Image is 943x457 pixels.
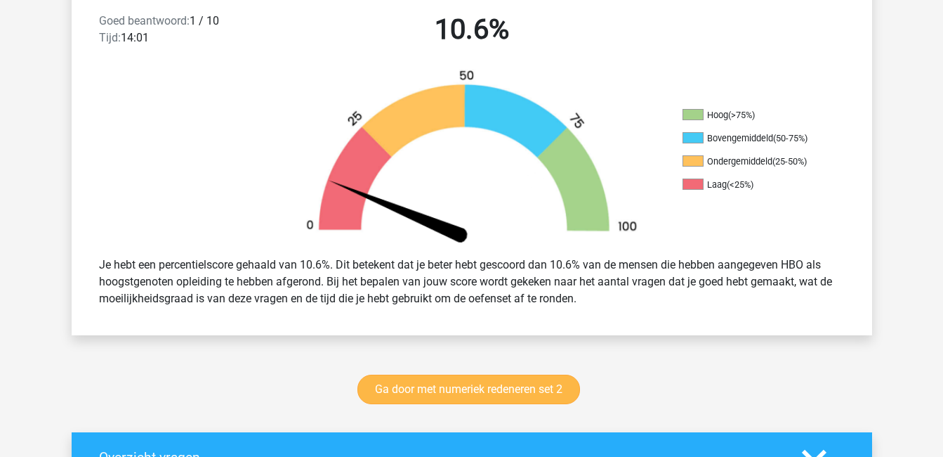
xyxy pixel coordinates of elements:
span: Tijd: [99,31,121,44]
li: Hoog [682,109,823,122]
h2: 10.6% [291,13,653,46]
div: (>75%) [728,110,755,120]
li: Ondergemiddeld [682,155,823,168]
div: (25-50%) [772,156,807,167]
div: (50-75%) [773,133,807,143]
div: Je hebt een percentielscore gehaald van 10.6%. Dit betekent dat je beter hebt gescoord dan 10.6% ... [88,251,855,313]
li: Laag [682,179,823,191]
div: 1 / 10 14:01 [88,13,280,52]
div: (<25%) [727,179,753,190]
span: Goed beantwoord: [99,14,190,27]
a: Ga door met numeriek redeneren set 2 [357,375,580,404]
img: 11.7cf39f6cac3f.png [282,69,661,245]
li: Bovengemiddeld [682,132,823,145]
